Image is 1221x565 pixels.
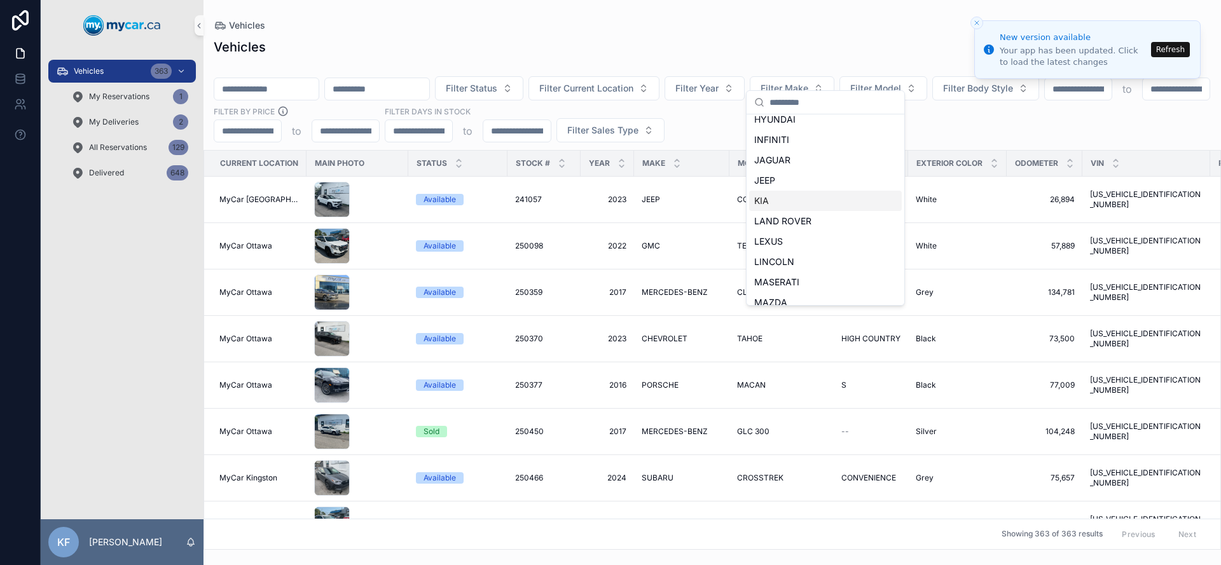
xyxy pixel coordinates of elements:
a: 73,500 [1014,334,1075,344]
a: Available [416,379,500,391]
span: SUBARU [642,473,673,483]
a: MyCar Kingston [219,473,299,483]
span: Make [642,158,665,168]
span: 250450 [515,426,544,437]
p: to [1122,81,1132,97]
div: Available [424,472,456,484]
span: Filter Status [446,82,497,95]
span: Odometer [1015,158,1058,168]
p: to [292,123,301,139]
div: Available [424,194,456,205]
span: 250359 [515,287,542,297]
a: [US_VEHICLE_IDENTIFICATION_NUMBER] [1090,282,1203,303]
a: [US_VEHICLE_IDENTIFICATION_NUMBER] [1090,468,1203,488]
span: MASERATI [754,276,799,289]
span: HIGH COUNTRY [841,334,900,344]
span: Stock # [516,158,550,168]
a: [US_VEHICLE_IDENTIFICATION_NUMBER] [1090,329,1203,349]
span: [US_VEHICLE_IDENTIFICATION_NUMBER] [1090,421,1203,442]
span: MyCar Ottawa [219,380,272,390]
a: 250377 [515,380,573,390]
a: 2017 [588,426,626,437]
span: GLC 300 [737,426,769,437]
a: GLC 300 [737,426,826,437]
span: Showing 363 of 363 results [1002,529,1103,540]
div: Available [424,240,456,252]
span: MyCar Ottawa [219,334,272,344]
img: App logo [83,15,161,36]
a: Available [416,333,500,344]
span: Black [916,380,936,390]
h1: Vehicles [214,38,266,56]
span: 241057 [515,194,542,205]
span: Filter Current Location [539,82,633,95]
span: JEEP [642,194,660,205]
button: Close toast [970,17,983,29]
span: Filter Make [761,82,808,95]
span: Main Photo [315,158,364,168]
a: 250370 [515,334,573,344]
span: Grey [916,287,934,297]
span: 250370 [515,334,543,344]
span: All Reservations [89,142,147,153]
span: JAGUAR [754,154,790,167]
a: Grey [916,287,999,297]
a: JEEP [642,194,722,205]
a: MERCEDES-BENZ [642,287,722,297]
span: CHEVROLET [642,334,687,344]
a: GMC [642,241,722,251]
span: 250098 [515,241,543,251]
div: 363 [151,64,172,79]
button: Select Button [528,76,659,100]
button: Select Button [932,76,1039,100]
a: MyCar [GEOGRAPHIC_DATA] [219,194,299,205]
a: 75,657 [1014,473,1075,483]
div: New version available [1000,31,1147,44]
a: Sold [416,426,500,437]
span: Filter Sales Type [567,124,638,137]
a: MyCar Ottawa [219,241,299,251]
a: 77,009 [1014,380,1075,390]
a: MACAN [737,380,826,390]
a: 250359 [515,287,573,297]
a: Black [916,334,999,344]
a: CHEVROLET [642,334,722,344]
span: [US_VEHICLE_IDENTIFICATION_NUMBER] [1090,375,1203,395]
a: 134,781 [1014,287,1075,297]
span: MyCar Ottawa [219,287,272,297]
span: Grey [916,473,934,483]
a: 2017 [588,287,626,297]
label: FILTER BY PRICE [214,106,275,117]
span: Exterior Color [916,158,983,168]
a: 26,894 [1014,194,1075,205]
span: MyCar Ottawa [219,241,272,251]
a: 2022 [588,241,626,251]
a: PORSCHE [642,380,722,390]
span: Silver [916,426,937,437]
a: MyCar Ottawa [219,426,299,437]
span: Model [738,158,765,168]
a: 57,889 [1014,241,1075,251]
div: Sold [424,426,439,437]
a: 2023 [588,334,626,344]
a: Vehicles363 [48,60,196,83]
a: -- [841,426,900,437]
div: Suggestions [747,114,904,305]
a: Black [916,380,999,390]
a: 104,248 [1014,426,1075,437]
a: [US_VEHICLE_IDENTIFICATION_NUMBER] [1090,236,1203,256]
div: Your app has been updated. Click to load the latest changes [1000,45,1147,68]
a: 2024 [588,473,626,483]
span: TERRAIN [737,241,769,251]
span: COMPASS [737,194,775,205]
button: Select Button [665,76,745,100]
